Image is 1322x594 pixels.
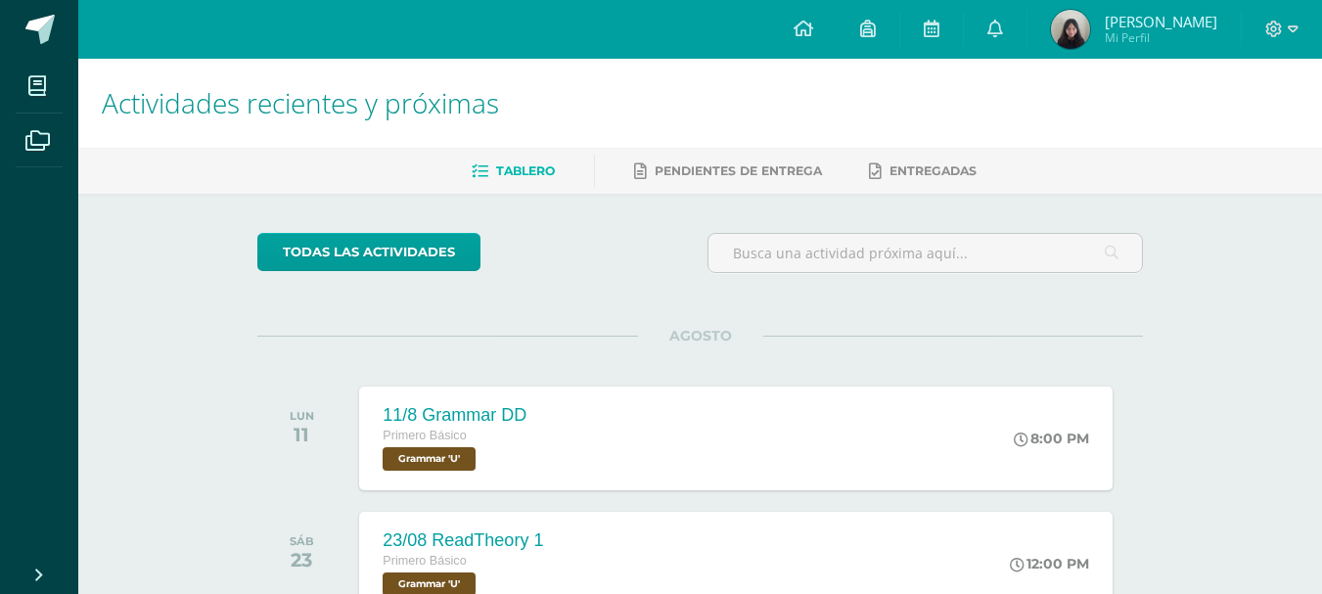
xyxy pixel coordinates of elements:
span: Mi Perfil [1105,29,1217,46]
a: todas las Actividades [257,233,480,271]
span: Actividades recientes y próximas [102,84,499,121]
span: Entregadas [889,163,977,178]
div: 23 [290,548,314,571]
div: 12:00 PM [1010,555,1089,572]
div: 23/08 ReadTheory 1 [383,530,543,551]
span: Tablero [496,163,555,178]
a: Tablero [472,156,555,187]
a: Entregadas [869,156,977,187]
div: 8:00 PM [1014,430,1089,447]
span: Primero Básico [383,429,466,442]
div: 11 [290,423,314,446]
span: [PERSON_NAME] [1105,12,1217,31]
span: Pendientes de entrega [655,163,822,178]
div: 11/8 Grammar DD [383,405,526,426]
div: LUN [290,409,314,423]
img: b98dcfdf1e9a445b6df2d552ad5736ea.png [1051,10,1090,49]
a: Pendientes de entrega [634,156,822,187]
div: SÁB [290,534,314,548]
span: AGOSTO [638,327,763,344]
input: Busca una actividad próxima aquí... [708,234,1142,272]
span: Grammar 'U' [383,447,476,471]
span: Primero Básico [383,554,466,568]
